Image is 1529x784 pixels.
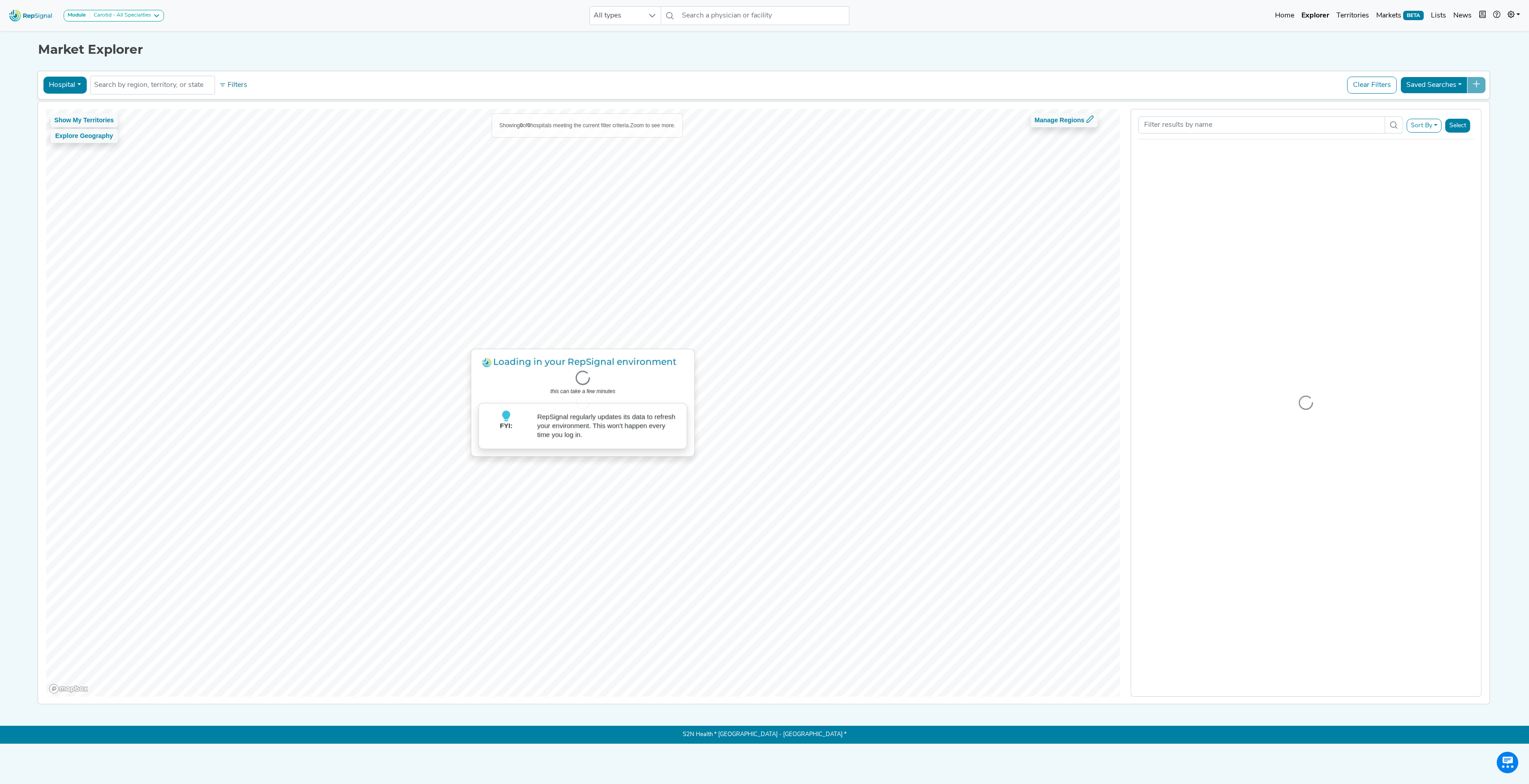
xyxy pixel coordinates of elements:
[94,80,211,90] input: Search by region, territory, or state
[537,413,680,439] p: RepSignal regularly updates its data to refresh your environment. This won't happen every time yo...
[1333,7,1373,25] a: Territories
[1298,7,1333,25] a: Explorer
[50,129,118,143] button: Explore Geography
[630,122,676,129] span: Zoom to see more.
[1347,77,1397,94] button: Clear Filters
[1400,77,1468,94] button: Saved Searches
[478,356,687,367] h3: Loading in your RepSignal environment
[64,10,164,22] button: ModuleCarotid - All Specialties
[1373,7,1427,25] a: MarketsBETA
[474,726,1055,744] p: S2N Health * [GEOGRAPHIC_DATA] - [GEOGRAPHIC_DATA] *
[43,77,86,94] button: Hospital
[50,113,118,127] button: Show My Territories
[38,42,1490,57] h1: Market Explorer
[500,122,630,129] span: Showing of hospitals meeting the current filter criteria.
[90,12,151,19] div: Carotid - All Specialties
[1475,7,1490,25] button: Intel Book
[678,6,849,25] input: Search a physician or facility
[216,78,250,93] button: Filters
[1271,7,1298,25] a: Home
[1427,7,1450,25] a: Lists
[48,684,88,694] a: Mapbox logo
[527,122,530,129] b: 0
[1450,7,1475,25] a: News
[501,410,512,421] img: lightbulb
[68,13,86,18] strong: Module
[486,421,526,441] p: FYI:
[478,387,687,396] p: this can take a few minutes
[520,122,523,129] b: 0
[1403,11,1424,20] span: BETA
[1030,113,1097,127] button: Manage Regions
[590,7,644,25] span: All types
